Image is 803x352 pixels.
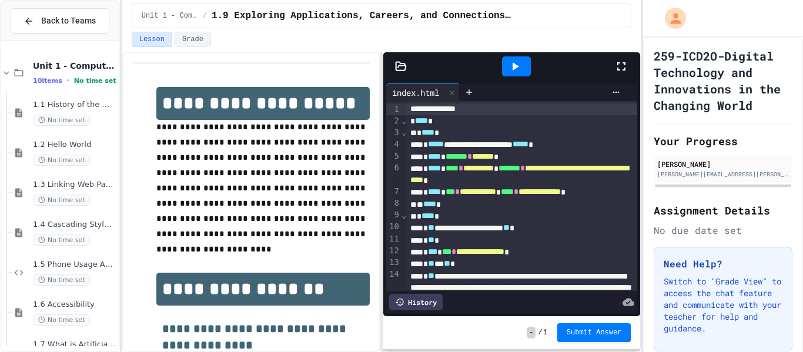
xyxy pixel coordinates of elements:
[33,274,91,286] span: No time set
[386,269,401,315] div: 14
[33,140,116,150] span: 1.2 Hello World
[33,155,91,166] span: No time set
[175,32,211,47] button: Grade
[386,139,401,150] div: 4
[401,128,407,137] span: Fold line
[33,77,62,85] span: 10 items
[132,32,172,47] button: Lesson
[33,61,116,71] span: Unit 1 - Computational Thinking and Making Connections
[401,210,407,220] span: Fold line
[386,86,445,99] div: index.html
[386,257,401,269] div: 13
[386,233,401,245] div: 11
[557,323,631,342] button: Submit Answer
[67,76,69,85] span: •
[401,116,407,125] span: Fold line
[41,15,96,27] span: Back to Teams
[212,9,513,23] span: 1.9 Exploring Applications, Careers, and Connections in the Digital World
[567,328,622,337] span: Submit Answer
[33,195,91,206] span: No time set
[386,115,401,127] div: 2
[33,220,116,230] span: 1.4 Cascading Style Sheets
[389,294,443,310] div: History
[33,314,91,326] span: No time set
[33,100,116,110] span: 1.1 History of the WWW
[538,328,542,337] span: /
[11,8,109,33] button: Back to Teams
[657,170,789,179] div: [PERSON_NAME][EMAIL_ADDRESS][PERSON_NAME][DOMAIN_NAME]
[386,186,401,197] div: 7
[386,103,401,115] div: 1
[527,327,536,338] span: -
[33,234,91,246] span: No time set
[33,340,116,350] span: 1.7 What is Artificial Intelligence (AI)
[142,11,198,21] span: Unit 1 - Computational Thinking and Making Connections
[654,223,792,237] div: No due date set
[386,221,401,233] div: 10
[33,300,116,310] span: 1.6 Accessibility
[386,245,401,257] div: 12
[33,115,91,126] span: No time set
[386,209,401,221] div: 9
[653,5,689,32] div: My Account
[654,48,792,113] h1: 259-ICD2O-Digital Technology and Innovations in the Changing World
[664,276,782,334] p: Switch to "Grade View" to access the chat feature and communicate with your teacher for help and ...
[74,77,116,85] span: No time set
[386,162,401,186] div: 6
[203,11,207,21] span: /
[33,260,116,270] span: 1.5 Phone Usage Assignment
[386,197,401,209] div: 8
[386,150,401,162] div: 5
[544,328,548,337] span: 1
[386,127,401,139] div: 3
[657,159,789,169] div: [PERSON_NAME]
[664,257,782,271] h3: Need Help?
[654,202,792,219] h2: Assignment Details
[654,133,792,149] h2: Your Progress
[33,180,116,190] span: 1.3 Linking Web Pages
[386,83,460,101] div: index.html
